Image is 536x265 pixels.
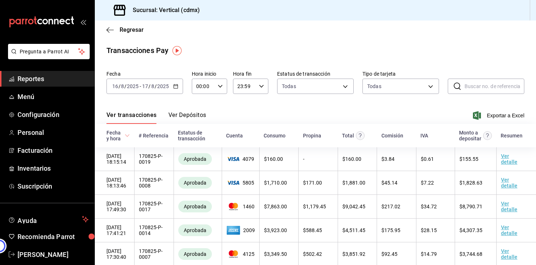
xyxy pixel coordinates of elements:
[95,171,134,195] td: [DATE] 18:13:46
[8,44,90,59] button: Pregunta a Parrot AI
[5,53,90,61] a: Pregunta a Parrot AI
[264,156,283,162] span: $ 160.00
[226,203,255,210] span: 1460
[140,83,141,89] span: -
[168,111,206,124] button: Ver Depósitos
[342,204,365,209] span: $ 9,042.45
[127,83,139,89] input: ----
[501,201,517,212] a: Ver detalle
[303,180,322,186] span: $ 171.00
[124,83,127,89] span: /
[277,71,354,76] label: Estatus de transacción
[134,195,174,219] td: 170825-P-0017
[303,251,322,257] span: $ 502.42
[18,181,89,191] span: Suscripción
[178,201,212,212] div: Transacciones cobradas de manera exitosa.
[342,156,361,162] span: $ 160.00
[151,83,155,89] input: --
[226,133,243,139] div: Cuenta
[134,219,174,242] td: 170825-P-0014
[18,110,89,120] span: Configuración
[148,83,151,89] span: /
[381,251,397,257] span: $ 92.45
[181,251,209,257] span: Aprobada
[362,71,439,76] label: Tipo de tarjeta
[381,133,403,139] div: Comisión
[356,131,365,140] svg: Este monto equivale al total pagado por el comensal antes de aplicar Comisión e IVA.
[459,180,482,186] span: $ 1,828.63
[421,251,437,257] span: $ 14.79
[501,153,517,165] a: Ver detalle
[181,156,209,162] span: Aprobada
[282,83,296,90] span: Todas
[178,130,217,141] div: Estatus de transacción
[106,111,206,124] div: navigation tabs
[381,156,395,162] span: $ 3.84
[381,227,400,233] span: $ 175.95
[157,83,169,89] input: ----
[381,204,400,209] span: $ 217.02
[459,130,481,141] div: Monto a depositar
[106,45,168,56] div: Transacciones Pay
[127,6,200,15] h3: Sucursal: Vertical (cdmx)
[226,156,255,162] span: 4079
[233,71,268,76] label: Hora fin
[421,156,434,162] span: $ 0.61
[112,83,119,89] input: --
[106,26,144,33] button: Regresar
[106,111,157,124] button: Ver transacciones
[342,227,365,233] span: $ 4,511.45
[120,26,144,33] span: Regresar
[139,133,168,139] div: # Referencia
[181,227,209,233] span: Aprobada
[381,180,397,186] span: $ 45.14
[459,204,482,209] span: $ 8,790.71
[501,248,517,260] a: Ver detalle
[134,147,174,171] td: 170825-P-0019
[264,133,286,139] div: Consumo
[501,133,523,139] div: Resumen
[465,79,524,94] input: Buscar no. de referencia
[459,156,478,162] span: $ 155.55
[121,83,124,89] input: --
[192,71,227,76] label: Hora inicio
[421,180,434,186] span: $ 7.22
[178,248,212,260] div: Transacciones cobradas de manera exitosa.
[95,147,134,171] td: [DATE] 18:15:14
[483,131,492,140] svg: Este es el monto resultante del total pagado menos comisión e IVA. Esta será la parte que se depo...
[264,227,287,233] span: $ 3,923.00
[80,19,86,25] button: open_drawer_menu
[367,83,381,90] div: Todas
[18,250,89,260] span: [PERSON_NAME]
[18,92,89,102] span: Menú
[18,215,79,224] span: Ayuda
[264,204,287,209] span: $ 7,863.00
[303,227,322,233] span: $ 588.45
[226,250,255,258] span: 4125
[18,145,89,155] span: Facturación
[178,153,212,165] div: Transacciones cobradas de manera exitosa.
[181,180,209,186] span: Aprobada
[142,83,148,89] input: --
[134,171,174,195] td: 170825-P-0008
[172,46,182,55] button: Tooltip marker
[303,204,326,209] span: $ 1,179.45
[299,147,338,171] td: -
[342,180,365,186] span: $ 1,881.00
[178,177,212,189] div: Transacciones cobradas de manera exitosa.
[421,204,437,209] span: $ 34.72
[421,227,437,233] span: $ 28.15
[474,111,524,120] button: Exportar a Excel
[226,224,255,236] span: 2009
[420,133,428,139] div: IVA
[501,177,517,189] a: Ver detalle
[18,232,89,242] span: Recomienda Parrot
[303,133,321,139] div: Propina
[95,195,134,219] td: [DATE] 17:49:30
[264,180,287,186] span: $ 1,710.00
[155,83,157,89] span: /
[178,224,212,236] div: Transacciones cobradas de manera exitosa.
[181,204,209,209] span: Aprobada
[226,180,255,186] span: 5805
